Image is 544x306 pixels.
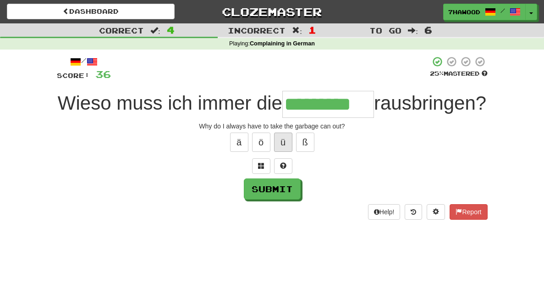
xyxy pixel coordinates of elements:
[430,70,488,78] div: Mastered
[188,4,356,20] a: Clozemaster
[274,158,292,174] button: Single letter hint - you only get 1 per sentence and score half the points! alt+h
[230,133,248,152] button: ä
[308,24,316,35] span: 1
[296,133,314,152] button: ß
[252,158,270,174] button: Switch sentence to multiple choice alt+p
[150,27,160,34] span: :
[274,133,292,152] button: ü
[500,7,505,14] span: /
[57,122,488,131] div: Why do I always have to take the garbage can out?
[430,70,444,77] span: 25 %
[244,178,301,200] button: Submit
[95,68,111,80] span: 36
[368,204,401,220] button: Help!
[292,27,302,34] span: :
[369,26,401,35] span: To go
[57,72,90,79] span: Score:
[405,204,422,220] button: Round history (alt+y)
[448,8,480,16] span: 7hawood
[57,56,111,67] div: /
[58,92,282,114] span: Wieso muss ich immer die
[250,40,315,47] strong: Complaining in German
[252,133,270,152] button: ö
[408,27,418,34] span: :
[424,24,432,35] span: 6
[450,204,487,220] button: Report
[99,26,144,35] span: Correct
[443,4,526,20] a: 7hawood /
[167,24,175,35] span: 4
[228,26,286,35] span: Incorrect
[374,92,486,114] span: rausbringen?
[7,4,175,19] a: Dashboard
